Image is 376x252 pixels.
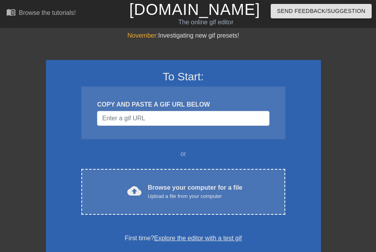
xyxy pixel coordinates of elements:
div: COPY AND PASTE A GIF URL BELOW [97,100,269,109]
div: The online gif editor [129,18,282,27]
div: Browse your computer for a file [148,183,242,200]
span: cloud_upload [127,184,141,198]
a: Browse the tutorials! [6,7,76,20]
h3: To Start: [56,70,311,83]
div: Upload a file from your computer [148,192,242,200]
a: [DOMAIN_NAME] [129,1,260,18]
div: First time? [56,234,311,243]
span: November: [127,32,158,39]
div: Investigating new gif presets! [46,31,321,40]
div: or [66,149,301,159]
div: Browse the tutorials! [19,9,76,16]
span: menu_book [6,7,16,17]
a: Explore the editor with a test gif [154,235,242,241]
input: Username [97,111,269,126]
button: Send Feedback/Suggestion [271,4,372,18]
span: Send Feedback/Suggestion [277,6,365,16]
